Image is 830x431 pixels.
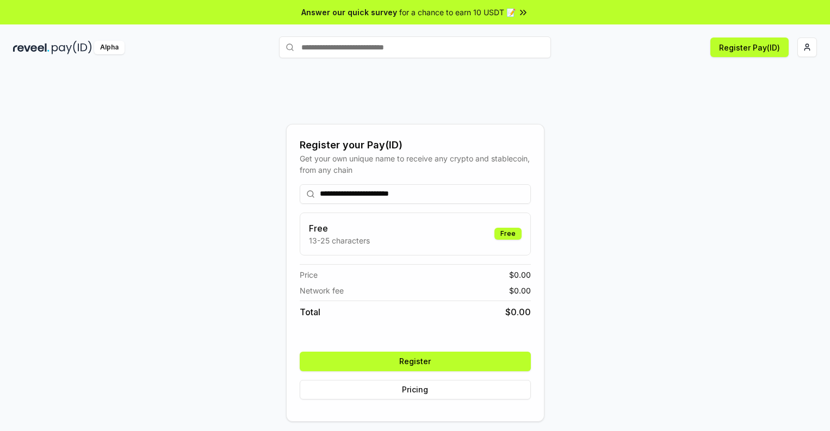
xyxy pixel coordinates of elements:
[494,228,522,240] div: Free
[300,352,531,371] button: Register
[309,222,370,235] h3: Free
[399,7,516,18] span: for a chance to earn 10 USDT 📝
[300,380,531,399] button: Pricing
[300,153,531,176] div: Get your own unique name to receive any crypto and stablecoin, from any chain
[505,305,531,318] span: $ 0.00
[52,41,92,54] img: pay_id
[509,269,531,280] span: $ 0.00
[710,38,789,57] button: Register Pay(ID)
[300,269,318,280] span: Price
[509,285,531,296] span: $ 0.00
[300,285,344,296] span: Network fee
[13,41,49,54] img: reveel_dark
[300,138,531,153] div: Register your Pay(ID)
[301,7,397,18] span: Answer our quick survey
[309,235,370,246] p: 13-25 characters
[94,41,125,54] div: Alpha
[300,305,320,318] span: Total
